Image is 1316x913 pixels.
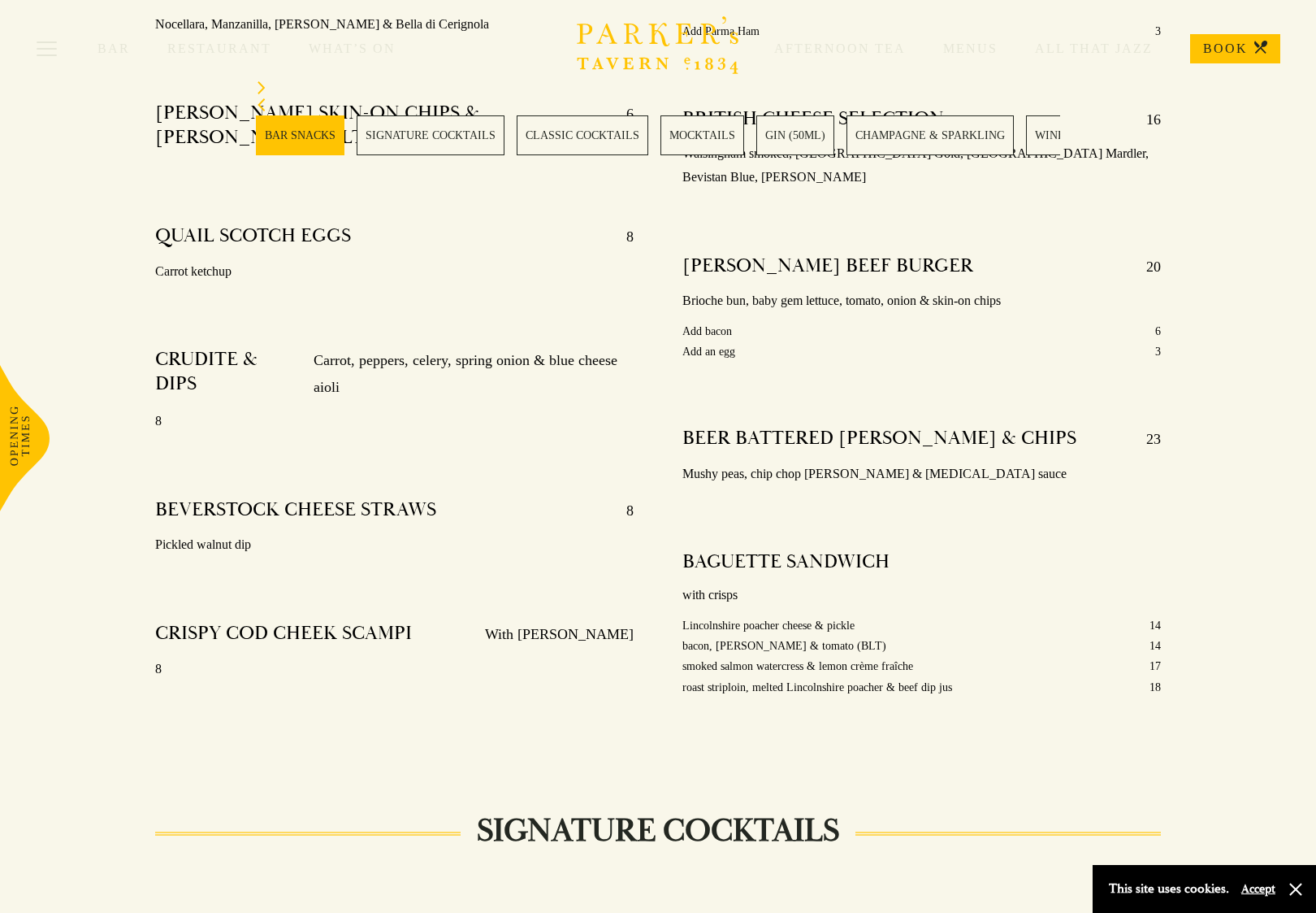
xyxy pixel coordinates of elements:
h4: BEVERSTOCK CHEESE STRAWS [155,498,436,524]
p: 6 [1155,321,1161,341]
h4: BEER BATTERED [PERSON_NAME] & CHIPS [682,426,1076,452]
p: 18 [1149,677,1161,698]
p: 23 [1130,426,1161,452]
h4: CRISPY COD CHEEK SCAMPI [155,621,412,647]
p: 14 [1149,636,1161,656]
a: 7 / 28 [1026,115,1080,155]
a: 1 / 28 [256,115,344,155]
h4: BAGUETTE SANDWICH [682,550,890,574]
p: Carrot ketchup [155,260,634,284]
h2: SIGNATURE COCKTAILS [461,811,855,850]
p: bacon, [PERSON_NAME] & tomato (BLT) [682,636,886,656]
p: Mushy peas, chip chop [PERSON_NAME] & [MEDICAL_DATA] sauce [682,463,1161,486]
p: 20 [1130,254,1161,280]
p: Carrot, peppers, celery, spring onion & blue cheese aioli [297,347,634,400]
p: Add bacon [682,321,732,341]
button: Accept [1241,881,1275,897]
p: 8 [610,498,634,524]
p: 17 [1149,656,1161,676]
h4: [PERSON_NAME] BEEF BURGER [682,254,973,280]
a: 6 / 28 [846,115,1014,155]
a: 2 / 28 [357,115,504,155]
p: Pickled walnut dip [155,533,634,557]
p: roast striploin, melted Lincolnshire poacher & beef dip jus [682,677,952,698]
p: Add an egg [682,341,735,362]
h4: QUAIL SCOTCH EGGS [155,224,351,250]
p: With [PERSON_NAME] [469,621,634,647]
p: Lincolnshire poacher cheese & pickle [682,615,855,636]
p: smoked salmon watercress & lemon crème fraîche [682,656,913,676]
p: 3 [1155,341,1161,362]
h4: CRUDITE & DIPS [155,347,297,400]
a: 3 / 28 [517,115,648,155]
p: 8 [610,224,634,250]
p: Brioche bun, baby gem lettuce, tomato, onion & skin-on chips [682,289,1161,313]
p: 8 [155,658,634,681]
p: This site uses cookies. [1109,877,1229,901]
a: 4 / 28 [660,115,744,155]
a: 5 / 28 [756,115,834,155]
div: Previous slide [256,98,1060,115]
p: 8 [155,410,634,433]
button: Close and accept [1288,881,1304,898]
p: with crisps [682,584,1161,607]
p: 14 [1149,615,1161,636]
